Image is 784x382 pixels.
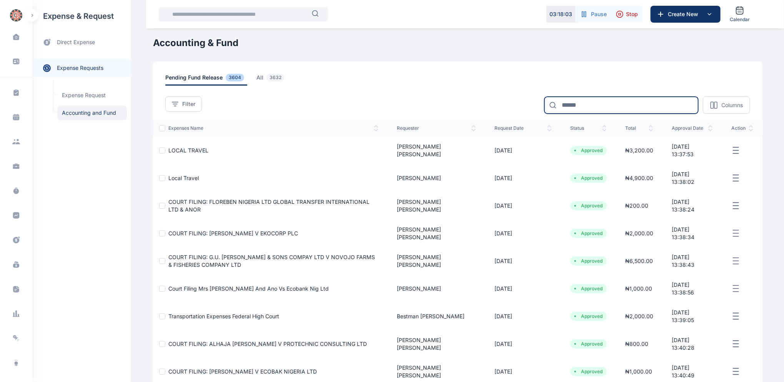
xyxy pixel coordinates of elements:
[703,96,750,114] button: Columns
[570,125,607,131] span: status
[182,100,195,108] span: Filter
[168,175,199,181] a: Local Travel
[256,74,297,86] a: all3632
[168,125,378,131] span: expenses Name
[625,368,652,375] span: ₦ 1,000.00
[573,286,604,292] li: Approved
[573,313,604,319] li: Approved
[573,203,604,209] li: Approved
[256,74,288,86] span: all
[731,125,753,131] span: action
[165,96,202,112] button: Filter
[153,37,762,49] h1: Accounting & Fund
[485,192,561,220] td: [DATE]
[32,53,131,77] div: expense requests
[168,254,375,268] a: COURT FILING: G.U. [PERSON_NAME] & SONS COMPAY LTD V NOVOJO FARMS & FISHERIES COMPANY LTD
[388,275,485,303] td: [PERSON_NAME]
[168,341,367,347] a: COURT FILING: ALHAJA [PERSON_NAME] V PROTECHNIC CONSULTING LTD
[226,74,244,81] span: 3604
[573,175,604,181] li: Approved
[611,6,643,23] button: Stop
[57,88,127,103] a: Expense Request
[662,275,722,303] td: [DATE] 13:38:56
[662,192,722,220] td: [DATE] 13:38:24
[494,125,552,131] span: request date
[662,137,722,164] td: [DATE] 13:37:53
[573,341,604,347] li: Approved
[573,258,604,264] li: Approved
[485,275,561,303] td: [DATE]
[625,258,653,264] span: ₦ 6,500.00
[662,220,722,247] td: [DATE] 13:38:34
[550,10,573,18] p: 03 : 18 : 03
[266,74,285,81] span: 3632
[388,220,485,247] td: [PERSON_NAME] [PERSON_NAME]
[388,137,485,164] td: [PERSON_NAME] [PERSON_NAME]
[165,74,256,86] a: pending fund release3604
[662,330,722,358] td: [DATE] 13:40:28
[168,285,329,292] a: Court Filing Mrs [PERSON_NAME] And Ano Vs Ecobank Nig Ltd
[388,192,485,220] td: [PERSON_NAME] [PERSON_NAME]
[573,230,604,236] li: Approved
[625,125,653,131] span: total
[625,230,653,236] span: ₦ 2,000.00
[665,10,705,18] span: Create New
[662,247,722,275] td: [DATE] 13:38:43
[388,303,485,330] td: Bestman [PERSON_NAME]
[397,125,476,131] span: requester
[625,313,653,319] span: ₦ 2,000.00
[388,164,485,192] td: [PERSON_NAME]
[168,313,279,319] a: Transportation expenses Federal High Court
[168,147,208,154] a: LOCAL TRAVEL
[485,220,561,247] td: [DATE]
[485,164,561,192] td: [DATE]
[625,202,648,209] span: ₦ 200.00
[672,125,713,131] span: approval Date
[625,175,653,181] span: ₦ 4,900.00
[573,147,604,154] li: Approved
[573,369,604,375] li: Approved
[485,330,561,358] td: [DATE]
[625,285,652,292] span: ₦ 1,000.00
[662,303,722,330] td: [DATE] 13:39:05
[485,137,561,164] td: [DATE]
[721,101,743,109] p: Columns
[32,32,131,53] a: direct expense
[57,106,127,120] a: Accounting and Fund
[727,3,753,26] a: Calendar
[485,247,561,275] td: [DATE]
[651,6,721,23] button: Create New
[388,330,485,358] td: [PERSON_NAME] [PERSON_NAME]
[730,17,750,23] span: Calendar
[32,59,131,77] a: expense requests
[168,198,370,213] a: COURT FILING: FLOREBEN NIGERIA LTD GLOBAL TRANSFER INTERNATIONAL LTD & ANOR
[591,10,607,18] span: Pause
[485,303,561,330] td: [DATE]
[576,6,611,23] button: Pause
[662,164,722,192] td: [DATE] 13:38:02
[625,147,653,154] span: ₦ 3,200.00
[168,368,317,375] a: COURT FILING: [PERSON_NAME] V ECOBAK NIGERIA LTD
[168,230,298,236] a: COURT FILING: [PERSON_NAME] V EKOCORP PLC
[57,38,95,46] span: direct expense
[388,247,485,275] td: [PERSON_NAME] [PERSON_NAME]
[625,341,648,347] span: ₦ 800.00
[626,10,638,18] span: Stop
[165,74,247,86] span: pending fund release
